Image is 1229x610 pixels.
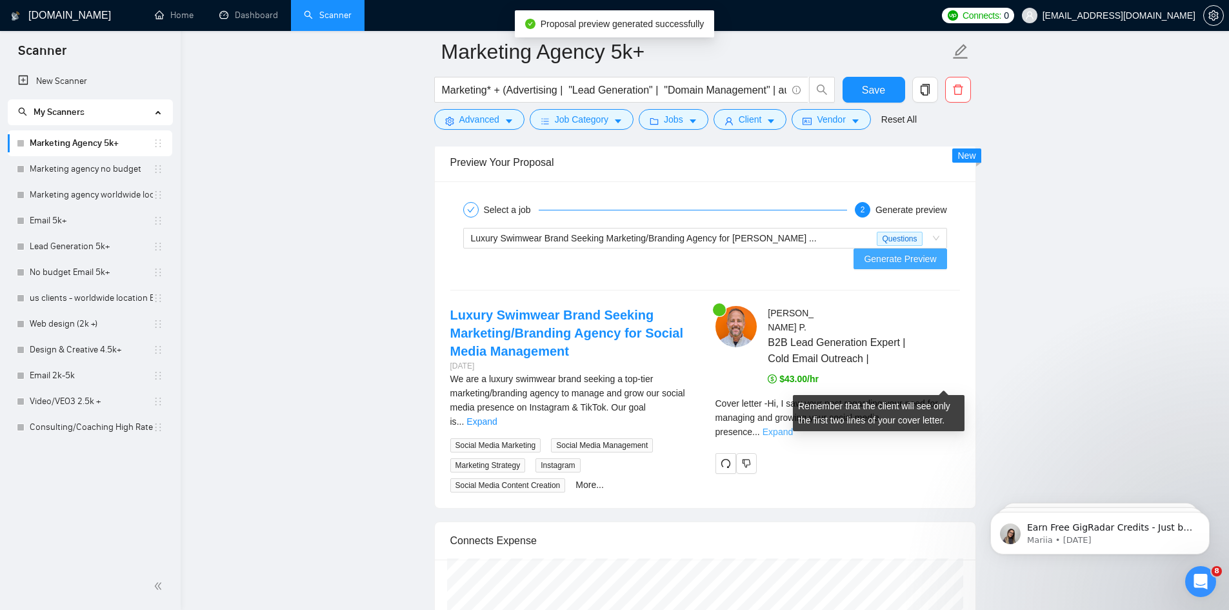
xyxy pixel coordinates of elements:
[18,107,85,117] span: My Scanners
[854,249,946,269] button: Generate Preview
[862,82,885,98] span: Save
[450,144,960,181] div: Preview Your Proposal
[971,485,1229,575] iframe: Intercom notifications message
[450,438,541,452] span: Social Media Marketing
[442,82,786,98] input: Search Freelance Jobs...
[742,458,751,469] span: dislike
[30,208,153,234] a: Email 5k+
[30,414,153,440] a: Consulting/Coaching High Rates only
[810,84,834,96] span: search
[30,182,153,208] a: Marketing agency worldwide location
[30,389,153,414] a: Video/VEO3 2.5k +
[153,267,163,278] span: holder
[457,416,465,427] span: ...
[768,374,777,383] span: dollar
[8,285,172,311] li: us clients - worldwide location Email 5k+
[861,205,865,214] span: 2
[153,319,163,329] span: holder
[450,374,685,427] span: We are a luxury swimwear brand seeking a top-tier marketing/branding agency to manage and grow ou...
[30,311,153,337] a: Web design (2k +)
[8,208,172,234] li: Email 5k+
[8,234,172,259] li: Lead Generation 5k+
[792,109,870,130] button: idcardVendorcaret-down
[450,360,695,372] div: [DATE]
[913,84,937,96] span: copy
[18,107,27,116] span: search
[793,395,964,431] div: Remember that the client will see only the first two lines of your cover letter.
[153,293,163,303] span: holder
[155,10,194,21] a: homeHome
[153,422,163,432] span: holder
[153,371,163,381] span: holder
[11,6,20,26] img: logo
[541,116,550,126] span: bars
[1185,566,1216,597] iframe: Intercom live chat
[154,580,166,593] span: double-left
[8,311,172,337] li: Web design (2k +)
[153,164,163,174] span: holder
[555,112,608,127] span: Job Category
[768,308,814,332] span: [PERSON_NAME] P .
[30,156,153,182] a: Marketing agency no budget
[471,233,817,243] span: Luxury Swimwear Brand Seeking Marketing/Branding Agency for [PERSON_NAME] ...
[714,109,787,130] button: userClientcaret-down
[30,234,153,259] a: Lead Generation 5k+
[664,112,683,127] span: Jobs
[963,8,1001,23] span: Connects:
[153,241,163,252] span: holder
[650,116,659,126] span: folder
[8,337,172,363] li: Design & Creative 4.5k+
[766,116,775,126] span: caret-down
[535,458,580,473] span: Instagram
[715,306,757,347] img: c1DJRw38GRG3QTiEc1ofZ0SdJg0Eo3ZNndsQtRv7aAMQEvHKiCzgccUEw32RtJeSiH
[505,116,514,126] span: caret-down
[304,10,352,21] a: searchScanner
[1204,10,1223,21] span: setting
[768,374,819,384] span: $43.00/hr
[946,84,970,96] span: delete
[1004,8,1009,23] span: 0
[715,453,736,474] button: redo
[445,116,454,126] span: setting
[8,41,77,68] span: Scanner
[30,130,153,156] a: Marketing Agency 5k+
[575,480,604,490] a: More...
[957,150,975,161] span: New
[34,107,85,117] span: My Scanners
[614,116,623,126] span: caret-down
[736,453,757,474] button: dislike
[945,77,971,103] button: delete
[153,216,163,226] span: holder
[30,337,153,363] a: Design & Creative 4.5k+
[864,252,936,266] span: Generate Preview
[467,206,475,214] span: check
[450,458,526,473] span: Marketing Strategy
[459,112,499,127] span: Advanced
[817,112,845,127] span: Vendor
[8,389,172,414] li: Video/VEO3 2.5k +
[639,109,708,130] button: folderJobscaret-down
[8,363,172,389] li: Email 2k-5k
[1025,11,1034,20] span: user
[8,259,172,285] li: No budget Email 5k+
[525,19,535,29] span: check-circle
[450,522,960,559] div: Connects Expense
[875,202,947,218] div: Generate preview
[466,416,497,427] a: Expand
[153,190,163,200] span: holder
[450,308,684,358] a: Luxury Swimwear Brand Seeking Marketing/Branding Agency for Social Media Management
[530,109,634,130] button: barsJob Categorycaret-down
[851,116,860,126] span: caret-down
[688,116,697,126] span: caret-down
[450,372,695,429] div: We are a luxury swimwear brand seeking a top-tier marketing/branding agency to manage and grow ou...
[153,138,163,148] span: holder
[441,36,950,68] input: Scanner name...
[912,77,938,103] button: copy
[1203,10,1224,21] a: setting
[724,116,734,126] span: user
[153,345,163,355] span: holder
[715,398,939,437] span: Cover letter - Hi, I saw your post regarding your need for managing and growing your social media...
